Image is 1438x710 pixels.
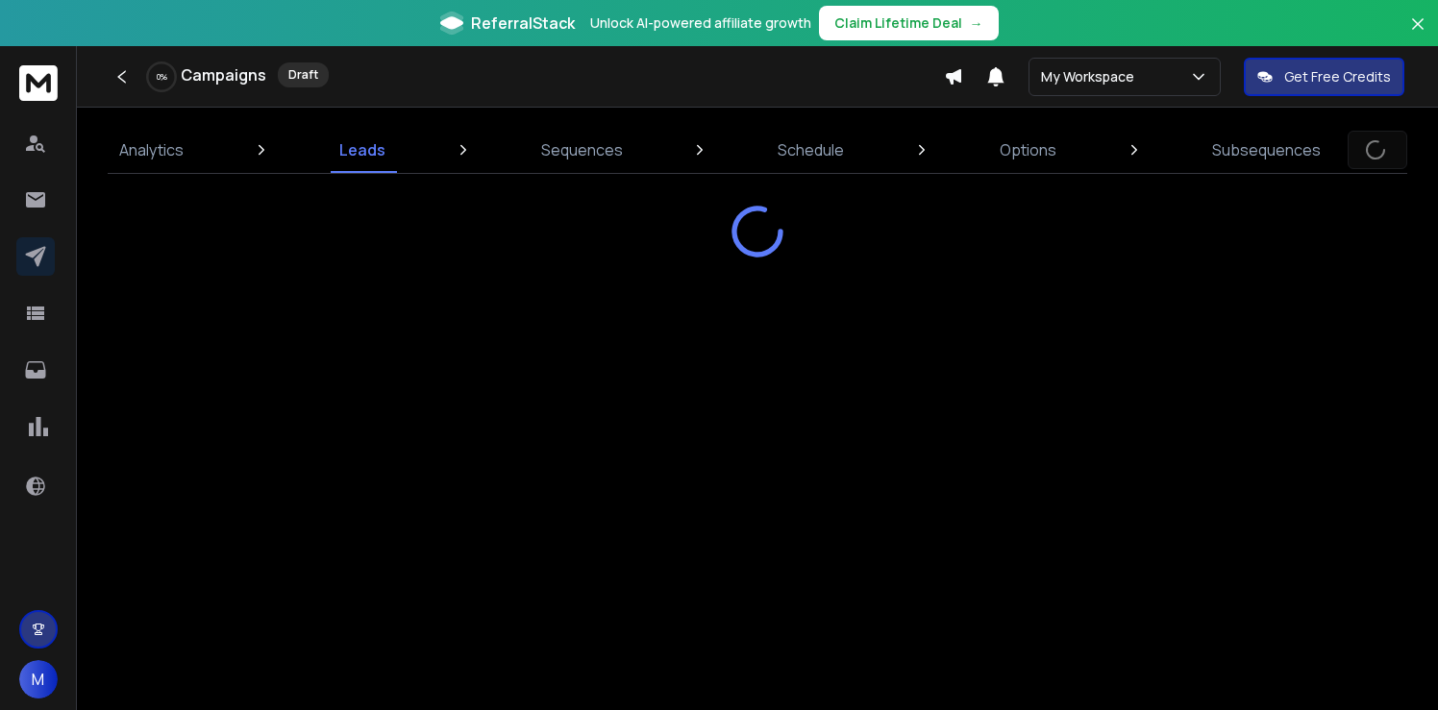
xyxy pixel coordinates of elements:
[1201,127,1332,173] a: Subsequences
[988,127,1068,173] a: Options
[1284,67,1391,86] p: Get Free Credits
[471,12,575,35] span: ReferralStack
[970,13,983,33] span: →
[1041,67,1142,86] p: My Workspace
[1212,138,1321,161] p: Subsequences
[530,127,634,173] a: Sequences
[119,138,184,161] p: Analytics
[590,13,811,33] p: Unlock AI-powered affiliate growth
[328,127,397,173] a: Leads
[819,6,999,40] button: Claim Lifetime Deal→
[181,63,266,86] h1: Campaigns
[1244,58,1404,96] button: Get Free Credits
[278,62,329,87] div: Draft
[108,127,195,173] a: Analytics
[778,138,844,161] p: Schedule
[766,127,855,173] a: Schedule
[339,138,385,161] p: Leads
[19,660,58,698] button: M
[157,71,167,83] p: 0 %
[541,138,623,161] p: Sequences
[1000,138,1056,161] p: Options
[1405,12,1430,58] button: Close banner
